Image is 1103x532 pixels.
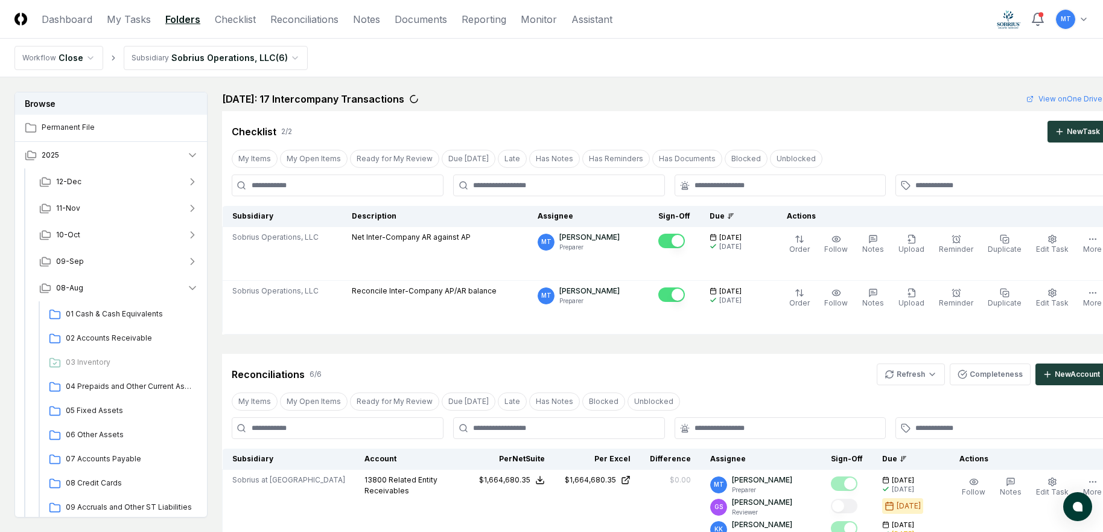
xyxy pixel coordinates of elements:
[232,475,345,486] span: Sobrius at [GEOGRAPHIC_DATA]
[1034,232,1071,257] button: Edit Task
[824,245,848,254] span: Follow
[66,429,194,440] span: 06 Other Assets
[1036,298,1069,307] span: Edit Task
[479,475,545,486] button: $1,664,680.35
[223,206,343,227] th: Subsidiary
[350,150,439,168] button: Ready for My Review
[892,485,914,494] div: [DATE]
[66,453,194,464] span: 07 Accounts Payable
[1036,487,1069,496] span: Edit Task
[479,475,530,486] div: $1,664,680.35
[342,206,528,227] th: Description
[107,12,151,27] a: My Tasks
[280,393,348,411] button: My Open Items
[997,475,1024,500] button: Notes
[658,287,685,302] button: Mark complete
[56,176,81,187] span: 12-Dec
[950,364,1031,385] button: Completeness
[649,206,700,227] th: Sign-Off
[223,449,355,470] th: Subsidiary
[896,232,927,257] button: Upload
[44,497,199,519] a: 09 Accruals and Other ST Liabilities
[822,286,850,311] button: Follow
[789,245,810,254] span: Order
[280,150,348,168] button: My Open Items
[66,502,194,513] span: 09 Accruals and Other ST Liabilities
[988,245,1022,254] span: Duplicate
[670,475,691,486] div: $0.00
[270,12,339,27] a: Reconciliations
[66,405,194,416] span: 05 Fixed Assets
[364,453,459,464] div: Account
[714,480,724,489] span: MT
[30,275,208,301] button: 08-Aug
[896,286,927,311] button: Upload
[44,449,199,470] a: 07 Accounts Payable
[165,12,200,27] a: Folders
[44,473,199,495] a: 08 Credit Cards
[66,381,194,392] span: 04 Prepaids and Other Current Assets
[498,150,527,168] button: Late
[232,286,319,296] span: Sobrius Operations, LLC
[719,233,742,242] span: [DATE]
[44,352,199,374] a: 03 Inventory
[988,298,1022,307] span: Duplicate
[66,357,194,368] span: 03 Inventory
[222,92,404,106] h2: [DATE]: 17 Intercompany Transactions
[939,245,973,254] span: Reminder
[732,508,792,517] p: Reviewer
[732,519,792,530] p: [PERSON_NAME]
[498,393,527,411] button: Late
[892,476,914,485] span: [DATE]
[132,53,169,63] div: Subsidiary
[66,478,194,489] span: 08 Credit Cards
[1055,369,1100,380] div: New Account
[442,393,495,411] button: Due Today
[364,475,387,484] span: 13800
[232,124,276,139] div: Checklist
[521,12,557,27] a: Monitor
[364,475,437,495] span: Related Entity Receivables
[14,13,27,25] img: Logo
[565,475,616,486] div: $1,664,680.35
[959,475,988,500] button: Follow
[44,400,199,422] a: 05 Fixed Assets
[719,296,742,305] div: [DATE]
[541,237,551,246] span: MT
[732,497,792,508] p: [PERSON_NAME]
[701,449,821,470] th: Assignee
[42,122,199,133] span: Permanent File
[15,92,207,115] h3: Browse
[1034,475,1071,500] button: Edit Task
[44,304,199,325] a: 01 Cash & Cash Equivalents
[462,12,506,27] a: Reporting
[44,376,199,398] a: 04 Prepaids and Other Current Assets
[310,369,322,380] div: 6 / 6
[787,286,812,311] button: Order
[56,203,80,214] span: 11-Nov
[42,12,92,27] a: Dashboard
[44,425,199,446] a: 06 Other Assets
[559,232,620,243] p: [PERSON_NAME]
[541,291,551,300] span: MT
[787,232,812,257] button: Order
[469,449,555,470] th: Per NetSuite
[529,393,580,411] button: Has Notes
[352,286,497,296] p: Reconcile Inter-Company AP/AR balance
[1067,126,1100,137] div: New Task
[559,286,620,296] p: [PERSON_NAME]
[877,364,945,385] button: Refresh
[15,142,208,168] button: 2025
[215,12,256,27] a: Checklist
[559,296,620,306] p: Preparer
[352,232,471,243] p: Net Inter-Company AR against AP
[732,475,792,486] p: [PERSON_NAME]
[640,449,701,470] th: Difference
[22,53,56,63] div: Workflow
[395,12,447,27] a: Documents
[770,150,822,168] button: Unblocked
[725,150,768,168] button: Blocked
[1055,8,1076,30] button: MT
[30,222,208,248] button: 10-Oct
[14,46,308,70] nav: breadcrumb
